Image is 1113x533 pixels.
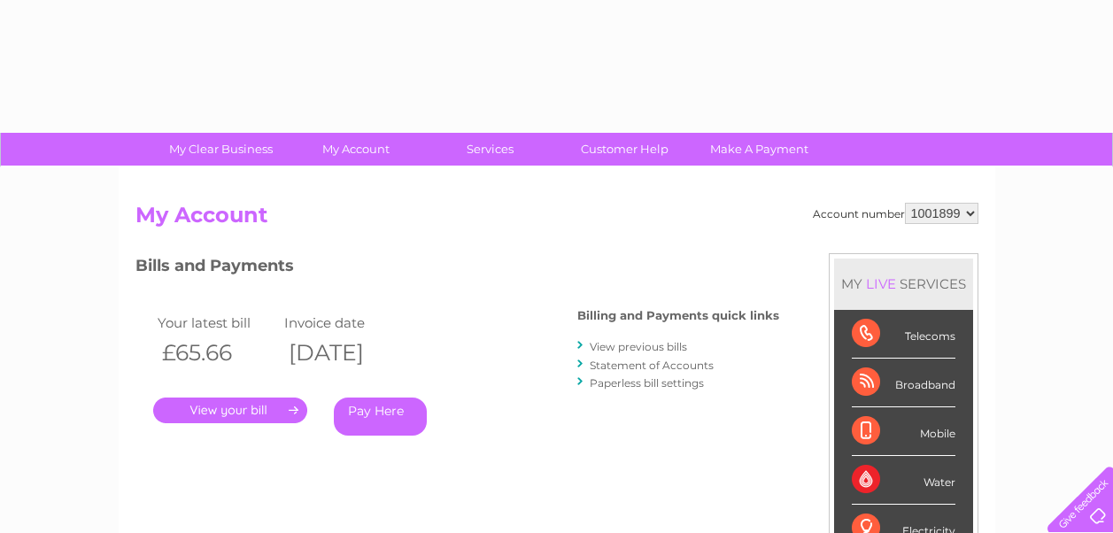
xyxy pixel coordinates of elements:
a: . [153,398,307,423]
div: Water [852,456,955,505]
div: LIVE [862,275,900,292]
th: £65.66 [153,335,281,371]
div: Broadband [852,359,955,407]
h4: Billing and Payments quick links [577,309,779,322]
a: My Clear Business [148,133,294,166]
div: MY SERVICES [834,259,973,309]
a: Paperless bill settings [590,376,704,390]
h2: My Account [135,203,978,236]
th: [DATE] [280,335,407,371]
a: Pay Here [334,398,427,436]
td: Invoice date [280,311,407,335]
div: Telecoms [852,310,955,359]
a: Services [417,133,563,166]
a: Make A Payment [686,133,832,166]
div: Account number [813,203,978,224]
a: View previous bills [590,340,687,353]
a: Customer Help [552,133,698,166]
td: Your latest bill [153,311,281,335]
a: My Account [282,133,429,166]
a: Statement of Accounts [590,359,714,372]
h3: Bills and Payments [135,253,779,284]
div: Mobile [852,407,955,456]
